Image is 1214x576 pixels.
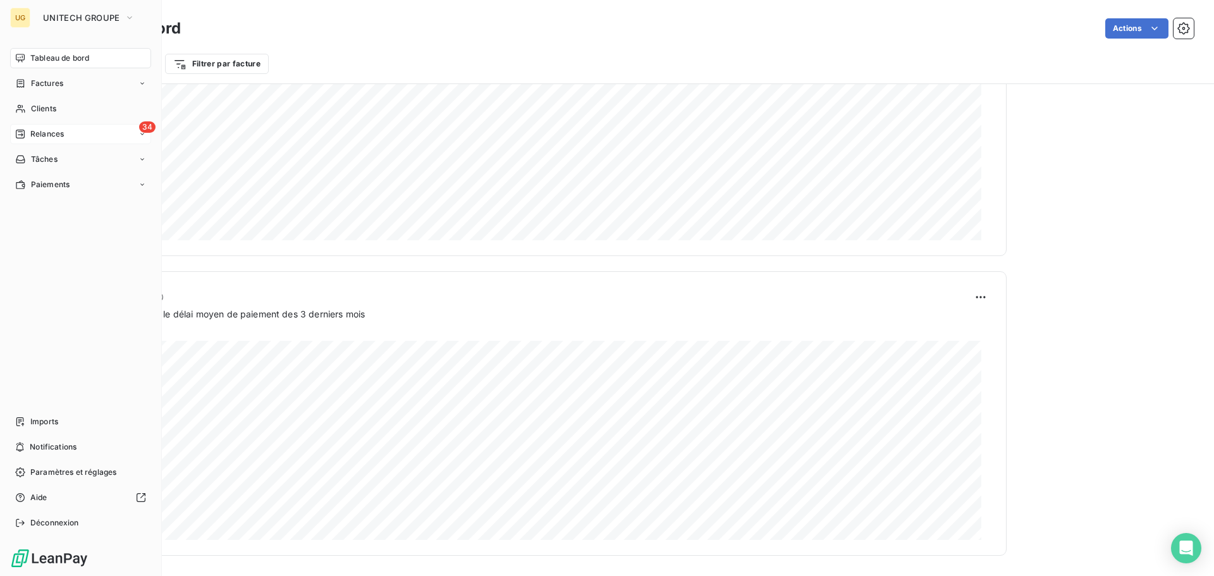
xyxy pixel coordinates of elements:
[30,517,79,529] span: Déconnexion
[30,492,47,503] span: Aide
[31,154,58,165] span: Tâches
[10,548,89,568] img: Logo LeanPay
[30,52,89,64] span: Tableau de bord
[1171,533,1201,563] div: Open Intercom Messenger
[43,13,120,23] span: UNITECH GROUPE
[30,416,58,427] span: Imports
[30,441,77,453] span: Notifications
[10,8,30,28] div: UG
[71,307,365,321] span: Prévisionnel basé sur le délai moyen de paiement des 3 derniers mois
[30,467,116,478] span: Paramètres et réglages
[30,128,64,140] span: Relances
[31,179,70,190] span: Paiements
[139,121,156,133] span: 34
[31,78,63,89] span: Factures
[1105,18,1168,39] button: Actions
[165,54,269,74] button: Filtrer par facture
[31,103,56,114] span: Clients
[10,487,151,508] a: Aide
